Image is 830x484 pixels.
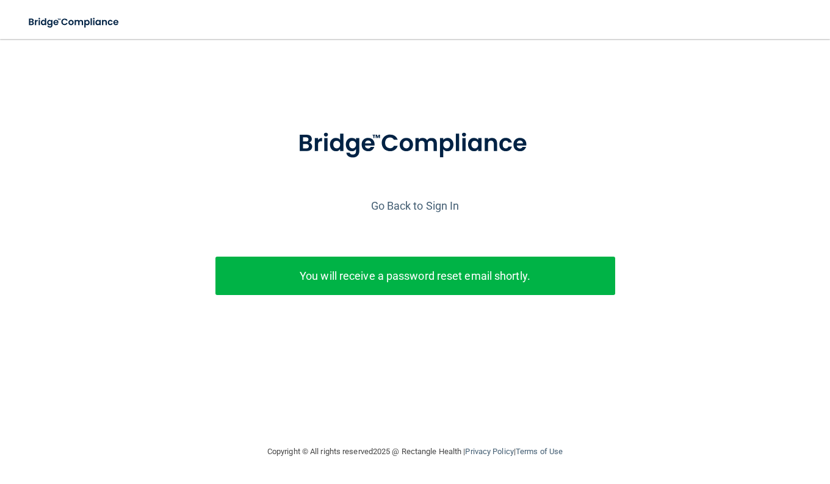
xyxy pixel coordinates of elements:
[769,400,815,446] iframe: Drift Widget Chat Controller
[192,432,638,471] div: Copyright © All rights reserved 2025 @ Rectangle Health | |
[225,266,606,286] p: You will receive a password reset email shortly.
[273,112,557,176] img: bridge_compliance_login_screen.278c3ca4.svg
[18,10,131,35] img: bridge_compliance_login_screen.278c3ca4.svg
[516,447,563,456] a: Terms of Use
[371,199,460,212] a: Go Back to Sign In
[465,447,513,456] a: Privacy Policy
